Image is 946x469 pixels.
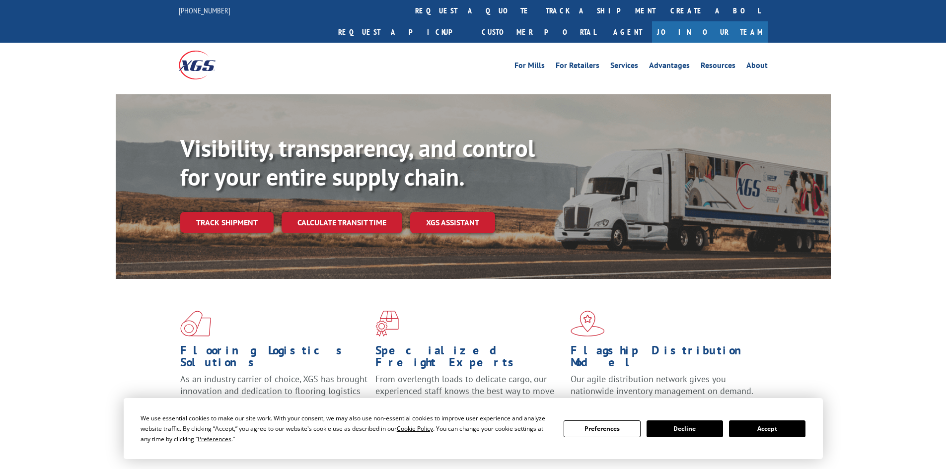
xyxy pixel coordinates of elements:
a: Customer Portal [474,21,603,43]
a: Join Our Team [652,21,768,43]
a: Resources [701,62,735,72]
span: Cookie Policy [397,424,433,433]
span: As an industry carrier of choice, XGS has brought innovation and dedication to flooring logistics... [180,373,367,408]
div: Cookie Consent Prompt [124,398,823,459]
button: Accept [729,420,805,437]
button: Decline [647,420,723,437]
a: Request a pickup [331,21,474,43]
a: Track shipment [180,212,274,233]
a: About [746,62,768,72]
a: Advantages [649,62,690,72]
a: XGS ASSISTANT [410,212,495,233]
img: xgs-icon-total-supply-chain-intelligence-red [180,311,211,336]
img: xgs-icon-flagship-distribution-model-red [571,311,605,336]
p: From overlength loads to delicate cargo, our experienced staff knows the best way to move your fr... [375,373,563,417]
a: Calculate transit time [282,212,402,233]
h1: Flagship Distribution Model [571,344,758,373]
img: xgs-icon-focused-on-flooring-red [375,311,399,336]
h1: Specialized Freight Experts [375,344,563,373]
div: We use essential cookies to make our site work. With your consent, we may also use non-essential ... [141,413,552,444]
a: [PHONE_NUMBER] [179,5,230,15]
span: Preferences [198,435,231,443]
h1: Flooring Logistics Solutions [180,344,368,373]
a: For Retailers [556,62,599,72]
span: Our agile distribution network gives you nationwide inventory management on demand. [571,373,753,397]
a: For Mills [514,62,545,72]
a: Agent [603,21,652,43]
button: Preferences [564,420,640,437]
a: Services [610,62,638,72]
b: Visibility, transparency, and control for your entire supply chain. [180,133,535,192]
